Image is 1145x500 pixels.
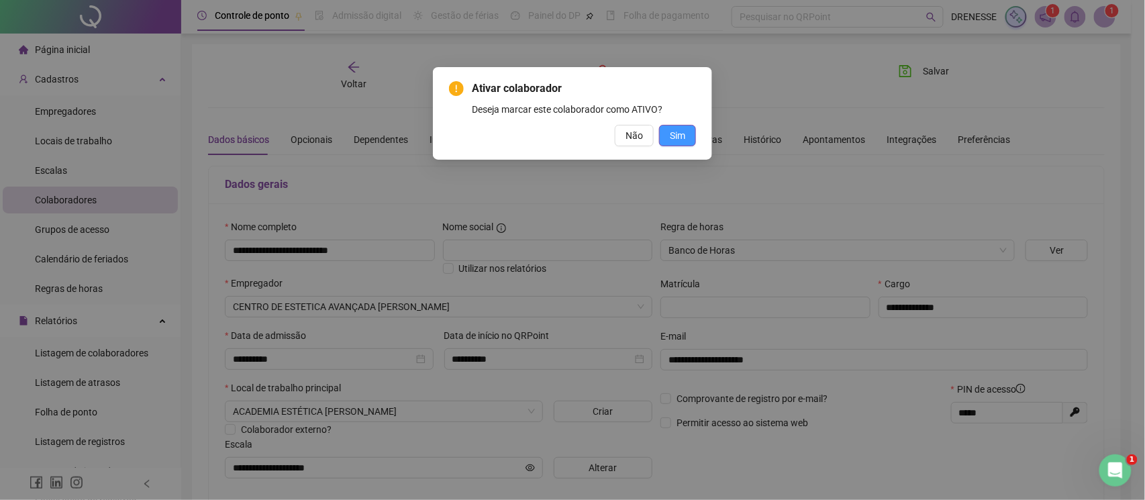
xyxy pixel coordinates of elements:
[626,128,643,143] span: Não
[659,125,696,146] button: Sim
[615,125,654,146] button: Não
[1099,454,1132,487] iframe: Intercom live chat
[1127,454,1138,465] span: 1
[472,102,696,117] div: Deseja marcar este colaborador como ATIVO?
[449,81,464,96] span: exclamation-circle
[472,81,696,97] span: Ativar colaborador
[670,128,685,143] span: Sim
